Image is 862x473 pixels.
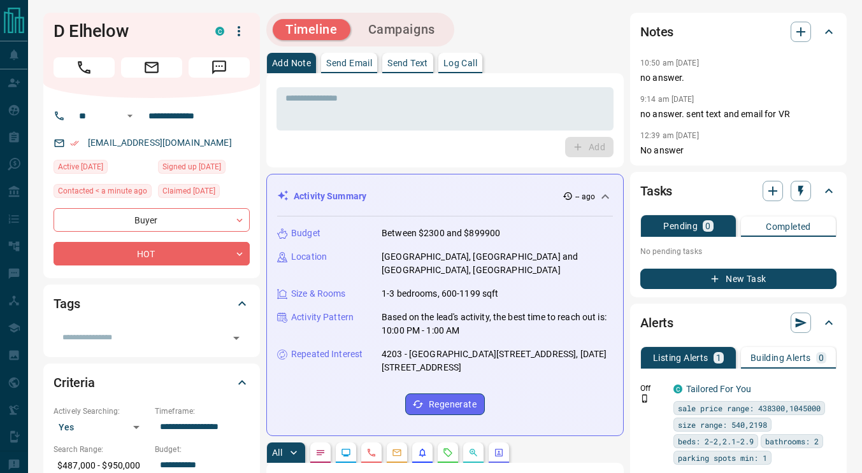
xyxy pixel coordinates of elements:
[272,59,311,67] p: Add Note
[158,184,250,202] div: Wed Aug 13 2025
[405,393,485,415] button: Regenerate
[54,293,80,314] h2: Tags
[678,418,767,431] span: size range: 540,2198
[54,417,148,437] div: Yes
[640,144,837,157] p: No answer
[291,311,354,324] p: Activity Pattern
[653,353,708,362] p: Listing Alerts
[640,17,837,47] div: Notes
[54,21,196,41] h1: D Elhelow
[751,353,811,362] p: Building Alerts
[640,59,699,67] p: 10:50 am [DATE]
[640,108,837,121] p: no answer. sent text and email for VR
[640,131,699,140] p: 12:39 am [DATE]
[417,448,427,458] svg: Listing Alerts
[575,191,595,202] p: -- ago
[443,59,477,67] p: Log Call
[291,287,346,300] p: Size & Rooms
[382,287,499,300] p: 1-3 bedrooms, 600-1199 sqft
[678,435,754,448] span: beds: 2-2,2.1-2.9
[162,185,215,197] span: Claimed [DATE]
[640,394,649,403] svg: Push Notification Only
[291,348,363,361] p: Repeated Interest
[54,160,152,178] div: Thu Aug 14 2025
[468,448,478,458] svg: Opportunities
[686,384,751,394] a: Tailored For You
[640,176,837,206] div: Tasks
[58,185,147,197] span: Contacted < a minute ago
[640,313,673,333] h2: Alerts
[640,383,666,394] p: Off
[155,444,250,455] p: Budget:
[189,57,250,78] span: Message
[387,59,428,67] p: Send Text
[663,222,698,230] p: Pending
[58,160,103,173] span: Active [DATE]
[54,288,250,319] div: Tags
[494,448,504,458] svg: Agent Actions
[819,353,824,362] p: 0
[356,19,448,40] button: Campaigns
[88,138,232,148] a: [EMAIL_ADDRESS][DOMAIN_NAME]
[54,208,250,232] div: Buyer
[382,348,613,374] p: 4203 - [GEOGRAPHIC_DATA][STREET_ADDRESS], [DATE][STREET_ADDRESS]
[273,19,350,40] button: Timeline
[382,250,613,277] p: [GEOGRAPHIC_DATA], [GEOGRAPHIC_DATA] and [GEOGRAPHIC_DATA], [GEOGRAPHIC_DATA]
[673,385,682,393] div: condos.ca
[366,448,377,458] svg: Calls
[315,448,326,458] svg: Notes
[54,242,250,265] div: HOT
[277,185,613,208] div: Activity Summary-- ago
[640,307,837,338] div: Alerts
[716,353,721,362] p: 1
[54,406,148,417] p: Actively Searching:
[122,108,138,124] button: Open
[678,402,821,414] span: sale price range: 438300,1045000
[54,57,115,78] span: Call
[121,57,182,78] span: Email
[382,227,500,240] p: Between $2300 and $899900
[341,448,351,458] svg: Lead Browsing Activity
[215,27,224,36] div: condos.ca
[272,448,282,457] p: All
[392,448,402,458] svg: Emails
[443,448,453,458] svg: Requests
[765,435,819,448] span: bathrooms: 2
[158,160,250,178] div: Wed Aug 13 2025
[640,95,694,104] p: 9:14 am [DATE]
[54,372,95,393] h2: Criteria
[227,329,245,347] button: Open
[162,160,221,173] span: Signed up [DATE]
[640,181,672,201] h2: Tasks
[54,444,148,455] p: Search Range:
[705,222,710,230] p: 0
[326,59,372,67] p: Send Email
[678,451,767,464] span: parking spots min: 1
[640,269,837,289] button: New Task
[54,184,152,202] div: Fri Aug 15 2025
[294,190,366,203] p: Activity Summary
[70,139,79,148] svg: Email Verified
[640,71,837,85] p: no answer.
[766,222,811,231] p: Completed
[54,367,250,398] div: Criteria
[640,242,837,261] p: No pending tasks
[291,227,320,240] p: Budget
[640,22,673,42] h2: Notes
[291,250,327,264] p: Location
[155,406,250,417] p: Timeframe:
[382,311,613,337] p: Based on the lead's activity, the best time to reach out is: 10:00 PM - 1:00 AM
